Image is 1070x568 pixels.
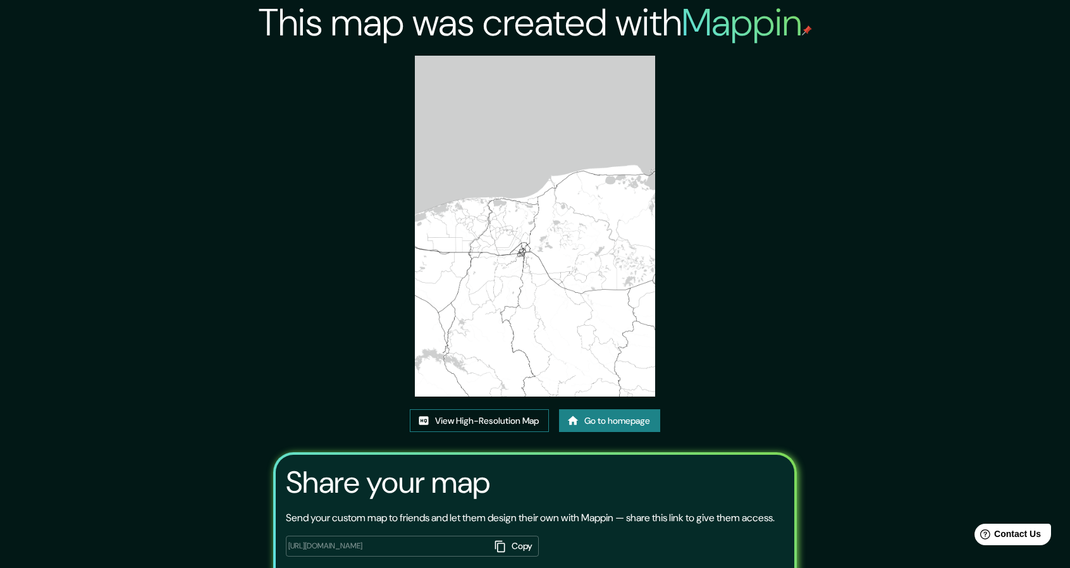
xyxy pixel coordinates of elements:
img: created-map [415,56,656,397]
img: mappin-pin [802,25,812,35]
a: Go to homepage [559,409,660,433]
h3: Share your map [286,465,490,500]
button: Copy [489,536,539,557]
iframe: Help widget launcher [957,519,1056,554]
p: Send your custom map to friends and let them design their own with Mappin — share this link to gi... [286,510,775,526]
a: View High-Resolution Map [410,409,549,433]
